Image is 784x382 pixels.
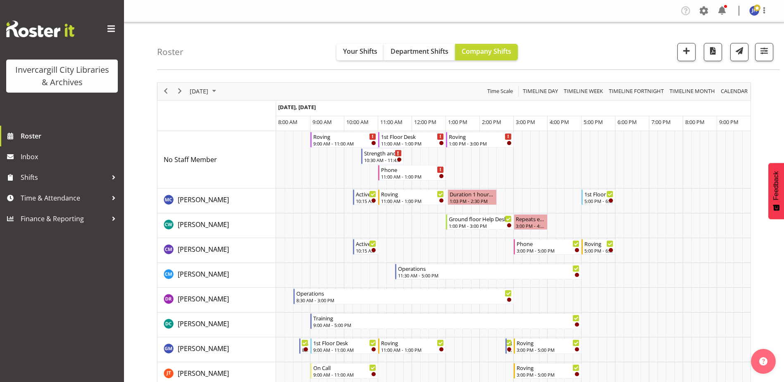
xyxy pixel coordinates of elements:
button: Timeline Week [562,86,605,96]
div: 3:00 PM - 5:00 PM [517,346,579,353]
div: No Staff Member"s event - Strength and Balance Begin From Tuesday, September 23, 2025 at 10:30:00... [361,148,404,164]
span: No Staff Member [164,155,217,164]
span: Inbox [21,150,120,163]
a: [PERSON_NAME] [178,195,229,205]
div: Operations [296,289,512,297]
span: 7:00 PM [651,118,671,126]
td: Chamique Mamolo resource [157,238,276,263]
span: 8:00 PM [685,118,705,126]
button: Download a PDF of the roster for the current day [704,43,722,61]
span: 10:00 AM [346,118,369,126]
div: 9:00 AM - 11:00 AM [313,140,376,147]
span: [PERSON_NAME] [178,270,229,279]
button: Previous [160,86,172,96]
div: Roving [517,363,579,372]
div: Ground floor Help Desk [449,215,512,223]
span: 1:00 PM [448,118,467,126]
a: [PERSON_NAME] [178,294,229,304]
div: No Staff Member"s event - 1st Floor Desk Begin From Tuesday, September 23, 2025 at 11:00:00 AM GM... [378,132,446,148]
div: Roving [517,339,579,347]
span: 5:00 PM [584,118,603,126]
button: Month [720,86,749,96]
span: 9:00 PM [719,118,739,126]
span: 9:00 AM [312,118,332,126]
span: Timeline Fortnight [608,86,665,96]
div: 1st Floor Desk [381,132,444,141]
div: Duration 1 hours - [PERSON_NAME] [450,190,495,198]
div: Donald Cunningham"s event - Training Begin From Tuesday, September 23, 2025 at 9:00:00 AM GMT+12:... [310,313,581,329]
div: September 23, 2025 [187,83,221,100]
td: Donald Cunningham resource [157,313,276,337]
div: Operations [398,264,579,272]
span: Your Shifts [343,47,377,56]
div: Aurora Catu"s event - Duration 1 hours - Aurora Catu Begin From Tuesday, September 23, 2025 at 1:... [448,189,497,205]
div: Gabriel McKay Smith"s event - Newspapers Begin From Tuesday, September 23, 2025 at 8:40:00 AM GMT... [299,338,310,354]
button: September 2025 [188,86,220,96]
img: help-xxl-2.png [759,357,767,365]
span: Finance & Reporting [21,212,107,225]
td: Aurora Catu resource [157,189,276,213]
div: Glen Tomlinson"s event - Roving Begin From Tuesday, September 23, 2025 at 3:00:00 PM GMT+12:00 En... [514,363,581,379]
div: 10:30 AM - 11:45 AM [364,157,402,163]
span: 12:00 PM [414,118,436,126]
div: Glen Tomlinson"s event - On Call Begin From Tuesday, September 23, 2025 at 9:00:00 AM GMT+12:00 E... [310,363,378,379]
button: Timeline Month [668,86,717,96]
div: Chamique Mamolo"s event - Roving Begin From Tuesday, September 23, 2025 at 5:00:00 PM GMT+12:00 E... [581,239,615,255]
button: Your Shifts [336,44,384,60]
span: Timeline Day [522,86,559,96]
div: 8:40 AM - 9:00 AM [302,346,308,353]
span: [PERSON_NAME] [178,220,229,229]
a: [PERSON_NAME] [178,319,229,329]
span: 11:00 AM [380,118,403,126]
a: [PERSON_NAME] [178,220,229,229]
a: [PERSON_NAME] [178,368,229,378]
div: On Call [313,363,376,372]
div: 5:00 PM - 6:00 PM [584,198,613,204]
span: Feedback [772,171,780,200]
div: New book tagging [508,339,512,347]
div: Active Rhyming [356,239,377,248]
div: Aurora Catu"s event - 1st Floor Desk Begin From Tuesday, September 23, 2025 at 5:00:00 PM GMT+12:... [581,189,615,205]
div: 5:00 PM - 6:00 PM [584,247,613,254]
div: Chamique Mamolo"s event - Phone Begin From Tuesday, September 23, 2025 at 3:00:00 PM GMT+12:00 En... [514,239,581,255]
img: jillian-hunter11667.jpg [749,6,759,16]
div: 10:15 AM - 11:00 AM [356,198,377,204]
span: Department Shifts [391,47,448,56]
div: Gabriel McKay Smith"s event - New book tagging Begin From Tuesday, September 23, 2025 at 2:45:00 ... [505,338,514,354]
div: 9:00 AM - 11:00 AM [313,371,376,378]
div: 11:00 AM - 1:00 PM [381,198,444,204]
span: [PERSON_NAME] [178,319,229,328]
div: 11:00 AM - 1:00 PM [381,140,444,147]
div: 3:00 PM - 5:00 PM [517,371,579,378]
div: 11:00 AM - 1:00 PM [381,173,444,180]
button: Add a new shift [677,43,696,61]
span: Timeline Week [563,86,604,96]
button: Timeline Day [522,86,560,96]
button: Department Shifts [384,44,455,60]
span: 2:00 PM [482,118,501,126]
span: Time Scale [486,86,514,96]
div: Catherine Wilson"s event - Ground floor Help Desk Begin From Tuesday, September 23, 2025 at 1:00:... [446,214,514,230]
span: [DATE] [189,86,209,96]
div: Gabriel McKay Smith"s event - Roving Begin From Tuesday, September 23, 2025 at 11:00:00 AM GMT+12... [378,338,446,354]
td: Cindy Mulrooney resource [157,263,276,288]
div: Roving [313,132,376,141]
div: 1:03 PM - 2:30 PM [450,198,495,204]
button: Filter Shifts [755,43,773,61]
h4: Roster [157,47,183,57]
div: 10:15 AM - 11:00 AM [356,247,377,254]
span: [PERSON_NAME] [178,294,229,303]
a: [PERSON_NAME] [178,344,229,353]
div: 2:45 PM - 3:00 PM [508,346,512,353]
div: Repeats every [DATE] - [PERSON_NAME] [516,215,546,223]
span: Timeline Month [669,86,716,96]
button: Time Scale [486,86,515,96]
div: Roving [381,190,444,198]
td: No Staff Member resource [157,131,276,189]
div: Active Rhyming [356,190,377,198]
div: next period [173,83,187,100]
div: No Staff Member"s event - Phone Begin From Tuesday, September 23, 2025 at 11:00:00 AM GMT+12:00 E... [378,165,446,181]
div: Newspapers [302,339,308,347]
span: Time & Attendance [21,192,107,204]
